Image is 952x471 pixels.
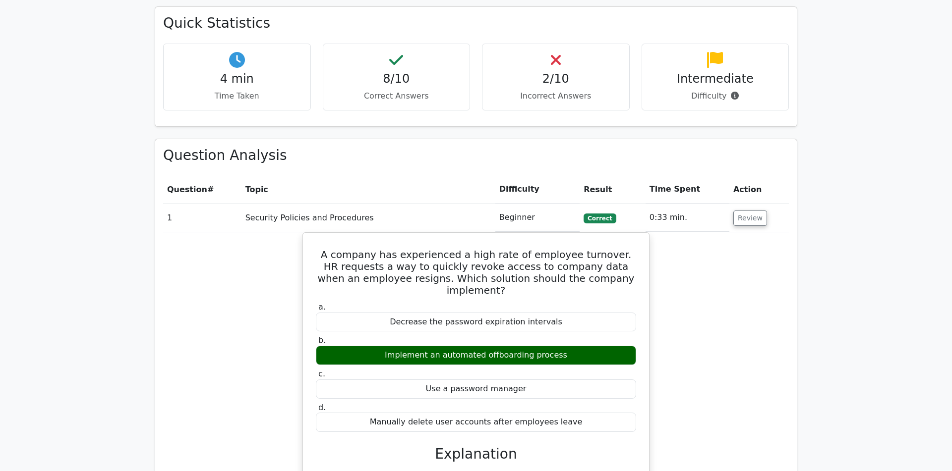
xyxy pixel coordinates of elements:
th: Topic [241,175,495,204]
td: 1 [163,204,241,232]
h4: 4 min [172,72,302,86]
span: a. [318,302,326,312]
div: Use a password manager [316,379,636,399]
div: Decrease the password expiration intervals [316,313,636,332]
span: b. [318,335,326,345]
div: Manually delete user accounts after employees leave [316,413,636,432]
span: d. [318,403,326,412]
p: Correct Answers [331,90,462,102]
h3: Explanation [322,446,630,463]
span: Correct [584,213,616,223]
h5: A company has experienced a high rate of employee turnover. HR requests a way to quickly revoke a... [315,249,637,296]
th: Result [580,175,646,204]
th: Action [729,175,789,204]
th: Difficulty [495,175,580,204]
p: Difficulty [650,90,781,102]
td: Beginner [495,204,580,232]
p: Time Taken [172,90,302,102]
h3: Quick Statistics [163,15,789,32]
h3: Question Analysis [163,147,789,164]
h4: 8/10 [331,72,462,86]
div: Implement an automated offboarding process [316,346,636,365]
button: Review [733,210,767,226]
td: Security Policies and Procedures [241,204,495,232]
h4: 2/10 [490,72,621,86]
th: Time Spent [646,175,729,204]
span: c. [318,369,325,378]
p: Incorrect Answers [490,90,621,102]
td: 0:33 min. [646,204,729,232]
span: Question [167,185,207,194]
h4: Intermediate [650,72,781,86]
th: # [163,175,241,204]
